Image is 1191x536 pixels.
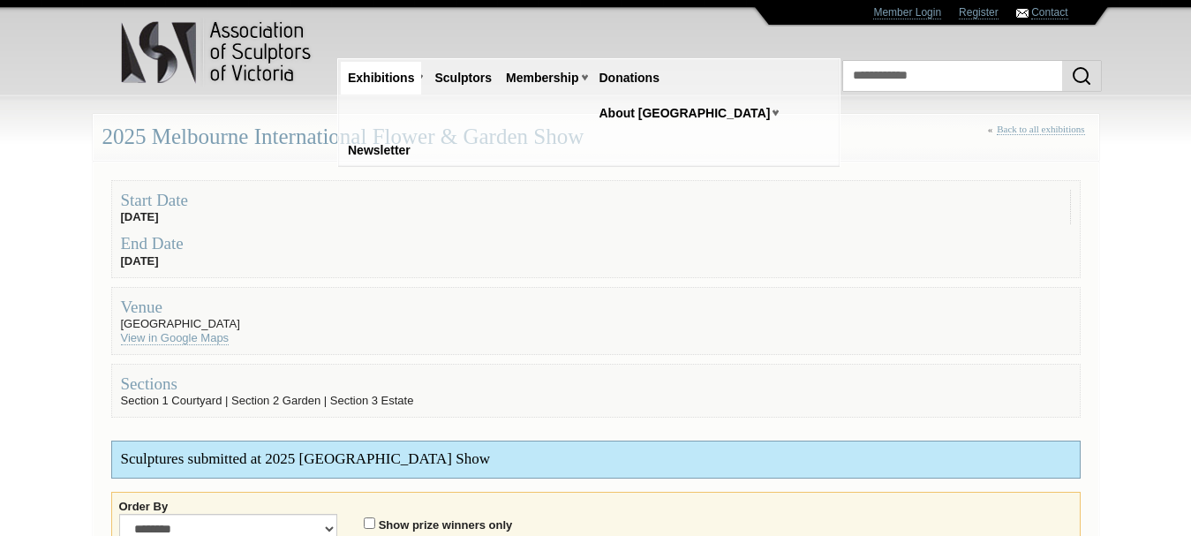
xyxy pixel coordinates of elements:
[592,62,667,94] a: Donations
[121,374,1071,394] div: Sections
[120,18,314,87] img: logo.png
[427,62,499,94] a: Sculptors
[499,62,585,94] a: Membership
[1016,9,1029,18] img: Contact ASV
[997,124,1084,135] a: Back to all exhibitions
[121,190,1070,210] div: Start Date
[959,6,999,19] a: Register
[379,518,513,532] label: Show prize winners only
[121,254,159,268] strong: [DATE]
[121,210,159,223] strong: [DATE]
[592,97,778,130] a: About [GEOGRAPHIC_DATA]
[873,6,941,19] a: Member Login
[119,500,169,514] label: Order By
[121,297,1071,317] div: Venue
[111,364,1081,418] fieldset: Section 1 Courtyard | Section 2 Garden | Section 3 Estate
[121,331,230,345] a: View in Google Maps
[112,442,1080,478] div: Sculptures submitted at 2025 [GEOGRAPHIC_DATA] Show
[121,233,1071,253] div: End Date
[111,287,1081,355] fieldset: [GEOGRAPHIC_DATA]
[341,62,421,94] a: Exhibitions
[93,114,1099,161] div: 2025 Melbourne International Flower & Garden Show
[988,124,1089,155] div: «
[1071,65,1092,87] img: Search
[341,134,418,167] a: Newsletter
[1031,6,1067,19] a: Contact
